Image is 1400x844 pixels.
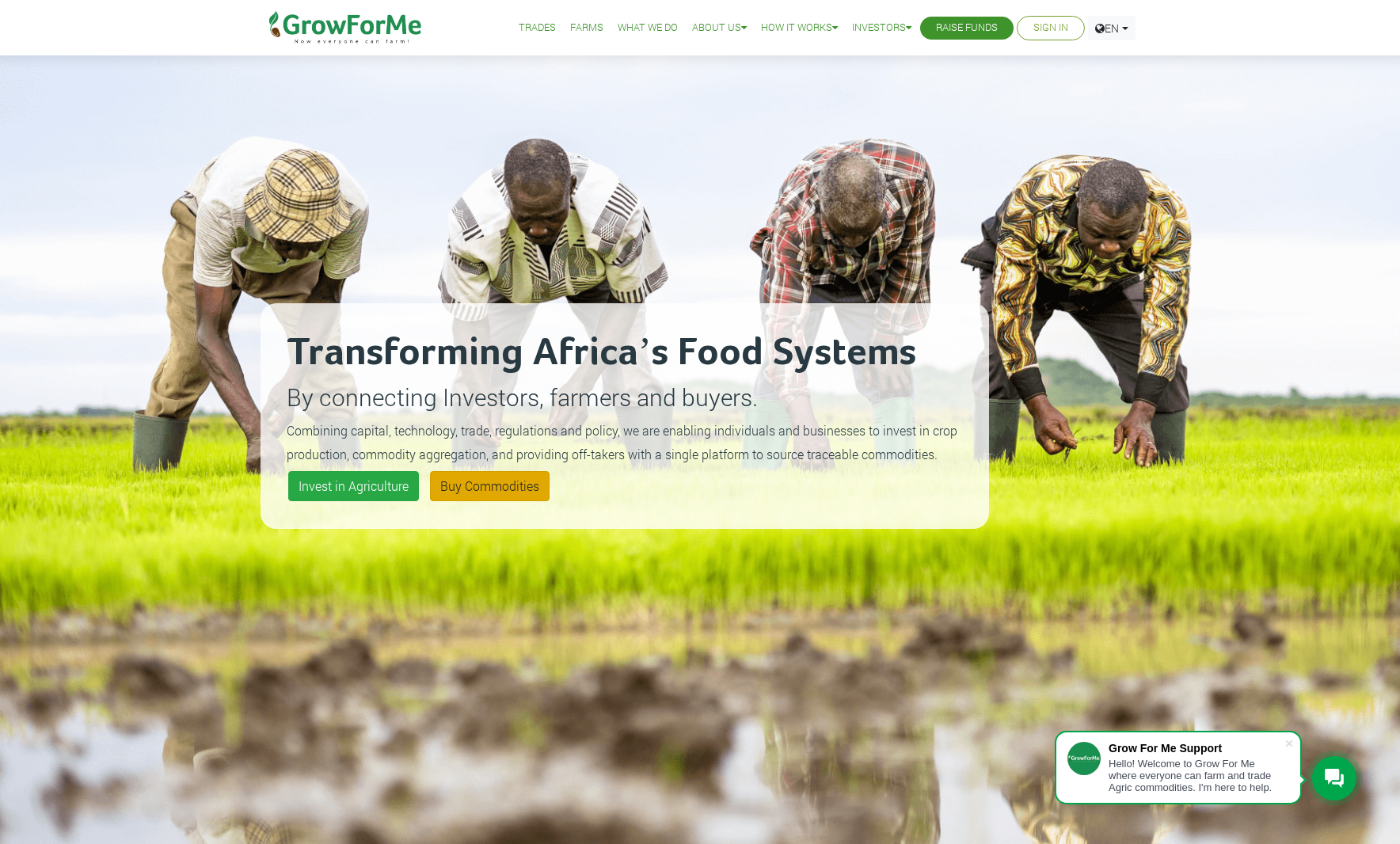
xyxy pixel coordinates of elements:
a: EN [1088,16,1136,40]
small: Combining capital, technology, trade, regulations and policy, we are enabling individuals and bus... [287,422,957,462]
div: Grow For Me Support [1109,742,1284,755]
a: Buy Commodities [430,471,550,501]
a: Investors [852,20,911,36]
div: Hello! Welcome to Grow For Me where everyone can farm and trade Agric commodities. I'm here to help. [1109,758,1284,793]
p: By connecting Investors, farmers and buyers. [287,379,963,415]
a: How it Works [761,20,838,36]
h2: Transforming Africa’s Food Systems [287,329,963,377]
a: Raise Funds [936,20,998,36]
a: Trades [519,20,556,36]
a: About Us [692,20,747,36]
a: Sign In [1033,20,1068,36]
a: What We Do [618,20,678,36]
a: Invest in Agriculture [288,471,419,501]
a: Farms [570,20,603,36]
